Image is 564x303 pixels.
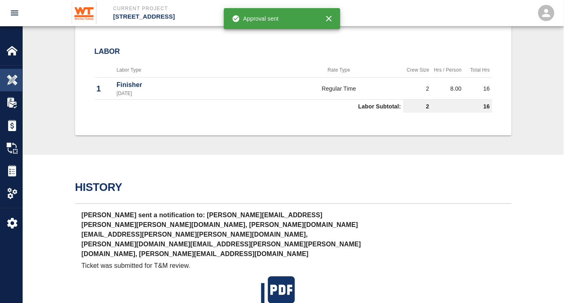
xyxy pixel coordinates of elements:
p: [DATE] [117,90,273,97]
th: Rate Type [275,63,403,78]
p: [PERSON_NAME] sent a notification to: [PERSON_NAME][EMAIL_ADDRESS][PERSON_NAME][PERSON_NAME][DOMA... [82,210,364,261]
p: 1 [97,83,113,95]
th: Labor Type [115,63,275,78]
iframe: Chat Widget [430,216,564,303]
td: 2 [403,100,431,113]
p: Current Project [113,5,326,12]
th: Crew Size [403,63,431,78]
button: open drawer [5,3,24,23]
img: Whiting-Turner [72,2,97,24]
td: 16 [464,77,492,100]
td: 16 [431,100,492,113]
td: Labor Subtotal: [95,100,403,113]
div: Approval sent [232,11,279,26]
td: Regular Time [275,77,403,100]
th: Total Hrs [464,63,492,78]
th: Hrs / Person [431,63,464,78]
td: 8.00 [431,77,464,100]
p: Finisher [117,80,273,90]
td: 2 [403,77,431,100]
h2: History [75,181,511,194]
p: Ticket was submitted for T&M review. [82,261,258,271]
p: [STREET_ADDRESS] [113,12,326,21]
h2: Labor [95,47,492,56]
